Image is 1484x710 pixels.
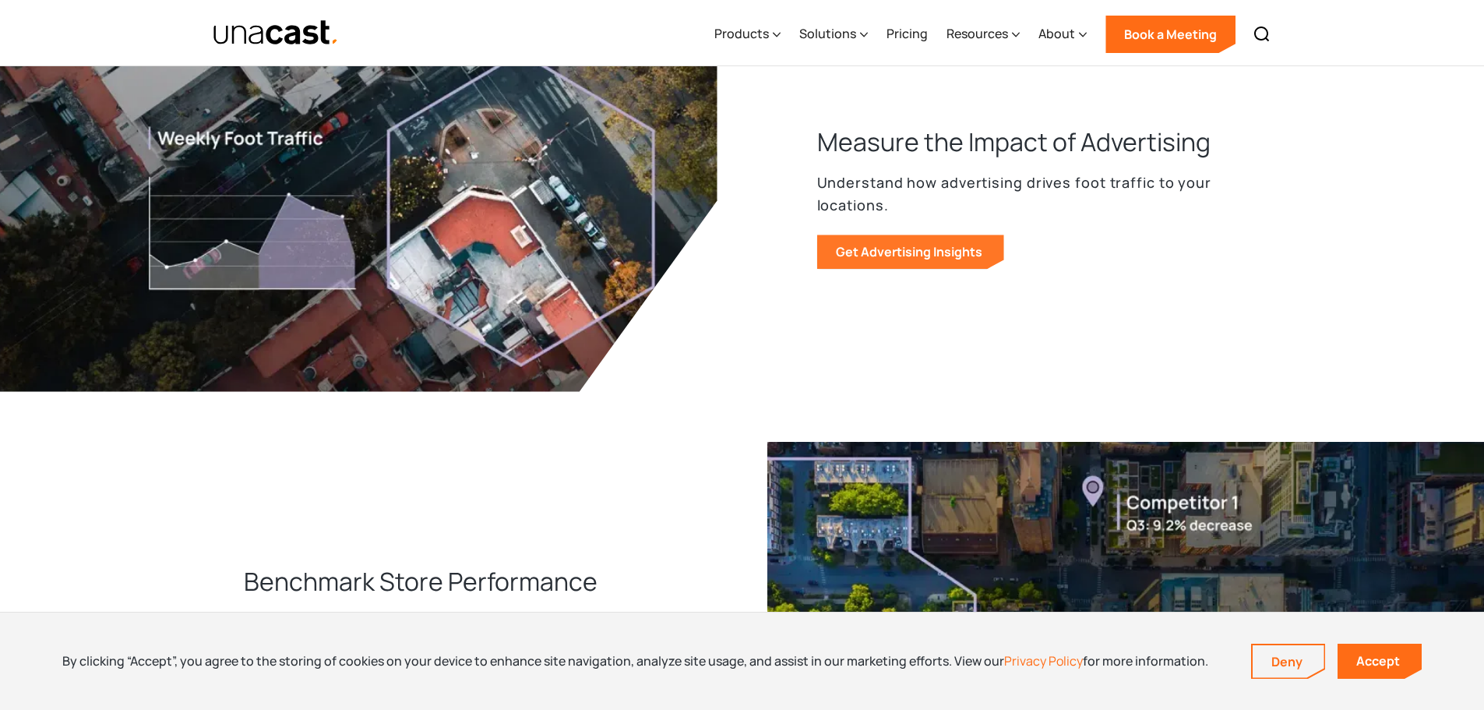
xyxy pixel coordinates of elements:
[887,2,928,66] a: Pricing
[817,125,1211,159] h3: Measure the Impact of Advertising
[213,19,340,47] a: home
[714,24,769,43] div: Products
[817,171,1241,217] p: Understand how advertising drives foot traffic to your locations.
[1105,16,1235,53] a: Book a Meeting
[62,652,1208,669] div: By clicking “Accept”, you agree to the storing of cookies on your device to enhance site navigati...
[1253,25,1271,44] img: Search icon
[799,2,868,66] div: Solutions
[244,564,597,599] h3: Benchmark Store Performance
[799,24,856,43] div: Solutions
[1338,644,1422,679] a: Accept
[1004,652,1083,669] a: Privacy Policy
[1038,24,1075,43] div: About
[244,611,668,656] p: Compare how store locations are performing within your portfolio and against your competitors.
[213,19,340,47] img: Unacast text logo
[946,2,1020,66] div: Resources
[1038,2,1087,66] div: About
[946,24,1008,43] div: Resources
[714,2,781,66] div: Products
[817,235,1004,269] a: Get Advertising Insights
[1253,645,1324,678] a: Deny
